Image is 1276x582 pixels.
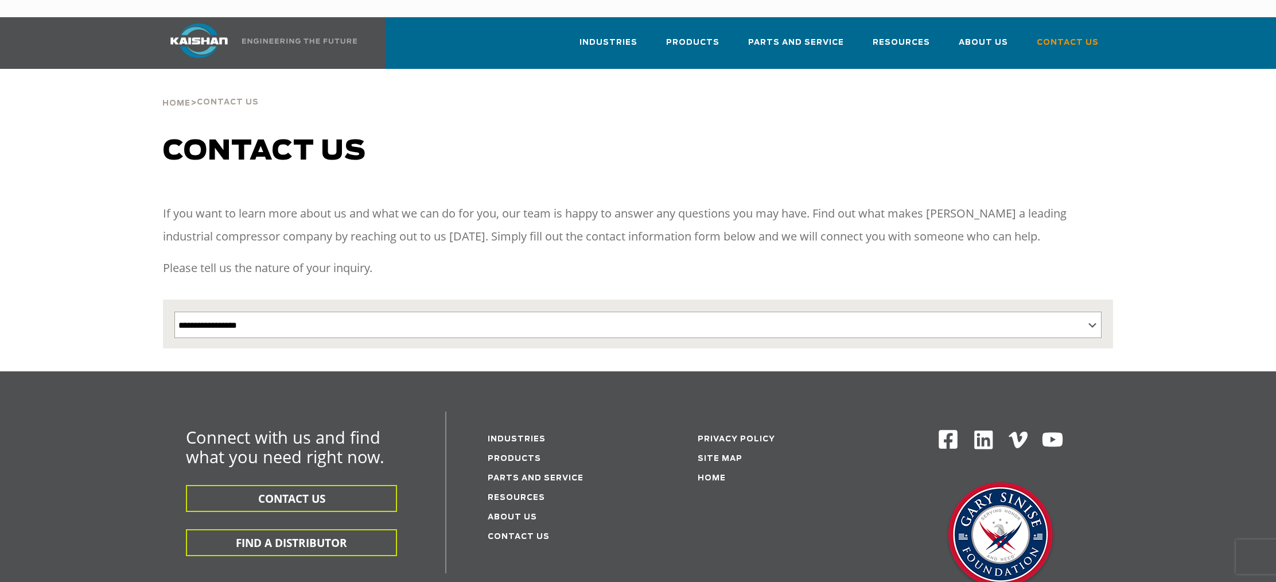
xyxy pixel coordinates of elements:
span: Connect with us and find what you need right now. [186,426,384,468]
span: Home [162,100,190,107]
a: Resources [488,494,545,502]
a: About Us [488,514,537,521]
span: Industries [579,36,637,49]
span: Products [666,36,719,49]
a: Resources [873,28,930,67]
a: Products [488,455,541,463]
a: Home [162,98,190,108]
p: Please tell us the nature of your inquiry. [163,257,1113,280]
img: Engineering the future [242,38,357,44]
a: Site Map [698,455,742,463]
button: CONTACT US [186,485,397,512]
span: Parts and Service [748,36,844,49]
img: Linkedin [972,429,995,451]
a: Industries [488,436,546,443]
p: If you want to learn more about us and what we can do for you, our team is happy to answer any qu... [163,202,1113,248]
span: Contact Us [197,99,259,106]
img: Vimeo [1009,432,1028,448]
a: Products [666,28,719,67]
span: Resources [873,36,930,49]
a: About Us [959,28,1008,67]
a: Privacy Policy [698,436,775,443]
img: Youtube [1041,429,1064,451]
span: Contact Us [1037,36,1099,49]
div: > [162,69,259,112]
a: Industries [579,28,637,67]
img: Facebook [937,429,959,450]
img: kaishan logo [156,24,242,58]
span: Contact us [163,138,366,165]
span: About Us [959,36,1008,49]
a: Contact Us [488,533,550,541]
button: FIND A DISTRIBUTOR [186,529,397,556]
a: Kaishan USA [156,17,359,69]
a: Parts and service [488,475,583,482]
a: Parts and Service [748,28,844,67]
a: Home [698,475,726,482]
a: Contact Us [1037,28,1099,67]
